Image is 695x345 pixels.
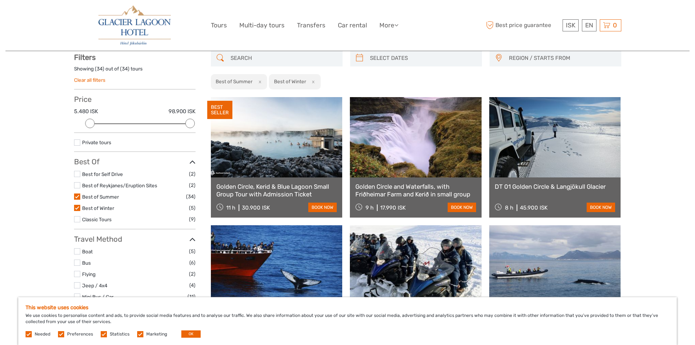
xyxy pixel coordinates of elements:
span: ISK [566,22,575,29]
a: book now [308,203,337,212]
span: (5) [189,247,196,256]
div: BEST SELLER [207,101,232,119]
a: Multi-day tours [239,20,285,31]
strong: Filters [74,53,96,62]
a: Best of Summer [82,194,119,200]
span: (5) [189,204,196,212]
a: Clear all filters [74,77,105,83]
h2: Best of Winter [274,78,306,84]
a: Best for Self Drive [82,171,123,177]
a: Classic Tours [82,216,112,222]
div: Showing ( ) out of ( ) tours [74,65,196,77]
a: Jeep / 4x4 [82,283,107,288]
h3: Best Of [74,157,196,166]
a: Best of Winter [82,205,114,211]
a: Transfers [297,20,325,31]
h3: Travel Method [74,235,196,244]
a: Private tours [82,139,111,145]
a: Car rental [338,20,367,31]
a: Boat [82,249,93,254]
a: book now [448,203,476,212]
a: Best of Reykjanes/Eruption Sites [82,183,157,188]
span: (2) [189,170,196,178]
span: 9 h [366,204,374,211]
span: (9) [189,215,196,223]
h3: Price [74,95,196,104]
h5: This website uses cookies [26,304,669,311]
label: 34 [122,65,128,72]
a: Bus [82,260,91,266]
a: Tours [211,20,227,31]
a: Flying [82,271,96,277]
a: Mini Bus / Car [82,294,113,300]
span: (2) [189,270,196,278]
a: More [379,20,398,31]
label: 5.480 ISK [74,108,98,115]
span: (11) [188,292,196,301]
label: Statistics [110,331,130,337]
span: Best price guarantee [484,19,561,31]
button: x [254,78,263,85]
input: SEARCH [228,52,339,65]
a: book now [587,203,615,212]
a: Golden Circle, Kerid & Blue Lagoon Small Group Tour with Admission Ticket [216,183,337,198]
a: DT 01 Golden Circle & Langjökull Glacier [495,183,615,190]
span: (6) [189,258,196,267]
button: OK [181,330,201,338]
div: EN [582,19,596,31]
a: Golden Circle and Waterfalls, with Friðheimar Farm and Kerið in small group [355,183,476,198]
label: Preferences [67,331,93,337]
button: x [307,78,317,85]
label: Needed [35,331,50,337]
span: 8 h [505,204,513,211]
label: 98.900 ISK [169,108,196,115]
div: We use cookies to personalise content and ads, to provide social media features and to analyse ou... [18,297,677,345]
div: 45.900 ISK [520,204,548,211]
label: 34 [97,65,103,72]
span: (2) [189,181,196,189]
img: 2790-86ba44ba-e5e5-4a53-8ab7-28051417b7bc_logo_big.jpg [99,5,171,45]
h2: Best of Summer [216,78,252,84]
div: 30.900 ISK [242,204,270,211]
button: REGION / STARTS FROM [506,52,618,64]
span: (34) [186,192,196,201]
input: SELECT DATES [367,52,478,65]
span: 0 [612,22,618,29]
label: Marketing [146,331,167,337]
div: 17.990 ISK [380,204,406,211]
span: (4) [189,281,196,290]
span: 11 h [226,204,235,211]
